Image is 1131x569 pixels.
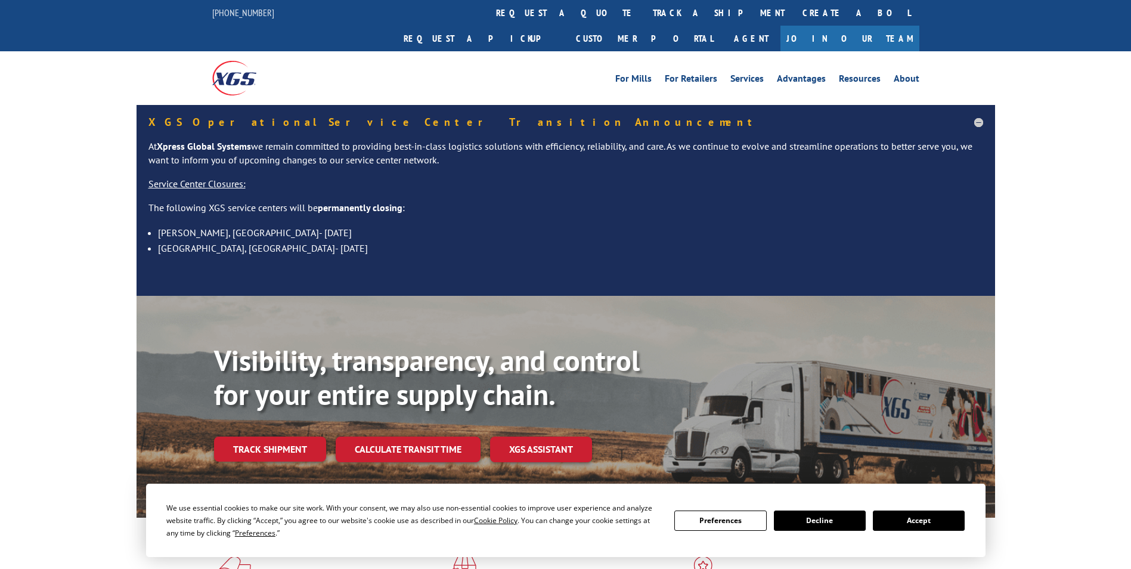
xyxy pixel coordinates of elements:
[395,26,567,51] a: Request a pickup
[148,201,983,225] p: The following XGS service centers will be :
[214,342,640,413] b: Visibility, transparency, and control for your entire supply chain.
[722,26,780,51] a: Agent
[873,511,965,531] button: Accept
[158,240,983,256] li: [GEOGRAPHIC_DATA], [GEOGRAPHIC_DATA]- [DATE]
[148,140,983,178] p: At we remain committed to providing best-in-class logistics solutions with efficiency, reliabilit...
[235,528,275,538] span: Preferences
[777,74,826,87] a: Advantages
[774,511,866,531] button: Decline
[148,117,983,128] h5: XGS Operational Service Center Transition Announcement
[336,437,481,462] a: Calculate transit time
[212,7,274,18] a: [PHONE_NUMBER]
[567,26,722,51] a: Customer Portal
[665,74,717,87] a: For Retailers
[157,140,251,152] strong: Xpress Global Systems
[148,178,246,190] u: Service Center Closures:
[490,437,592,462] a: XGS ASSISTANT
[166,502,660,539] div: We use essential cookies to make our site work. With your consent, we may also use non-essential ...
[780,26,919,51] a: Join Our Team
[674,511,766,531] button: Preferences
[214,437,326,462] a: Track shipment
[474,515,518,525] span: Cookie Policy
[730,74,764,87] a: Services
[158,225,983,240] li: [PERSON_NAME], [GEOGRAPHIC_DATA]- [DATE]
[894,74,919,87] a: About
[615,74,652,87] a: For Mills
[146,484,986,557] div: Cookie Consent Prompt
[318,202,402,214] strong: permanently closing
[839,74,881,87] a: Resources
